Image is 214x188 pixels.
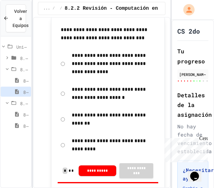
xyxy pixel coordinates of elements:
font: 8.3: IoT y Big Data [20,99,68,106]
font: 8.2: Computación en la nube [20,66,88,73]
div: Mi cuenta [177,3,196,17]
font: 8.3.2 Revisión - Internet de las cosas y Big Data [23,122,146,129]
font: 8.2.2 Revisión - Computación en la nube [65,6,182,11]
button: Volver a Equipos [6,4,26,32]
font: Unidad 8: Tecnologías principales y emergentes [16,43,132,50]
font: [PERSON_NAME] [179,71,208,77]
font: ¿Necesitar ayuda? [183,167,214,182]
font: CS 2do [177,27,200,35]
font: No hay fecha de vencimiento establecida [177,123,212,154]
font: / [60,6,62,11]
font: Tu progreso [177,47,205,65]
iframe: widget de chat [162,136,208,162]
iframe: widget de chat [188,163,208,182]
div: ¡Chatea con nosotros ahora!Cerca [3,3,43,46]
font: Volver a Equipos [13,9,29,28]
font: / [53,6,55,11]
font: 8.1: Fundamentos de la inteligencia artificial [20,54,135,61]
font: Detalles de la asignación [177,91,212,119]
font: ... [43,6,50,11]
font: 8.2.2 Revisión - Computación en la nube [23,88,121,95]
font: 8.2.1 Computación en la nube: transformando el mundo digital [23,77,174,84]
